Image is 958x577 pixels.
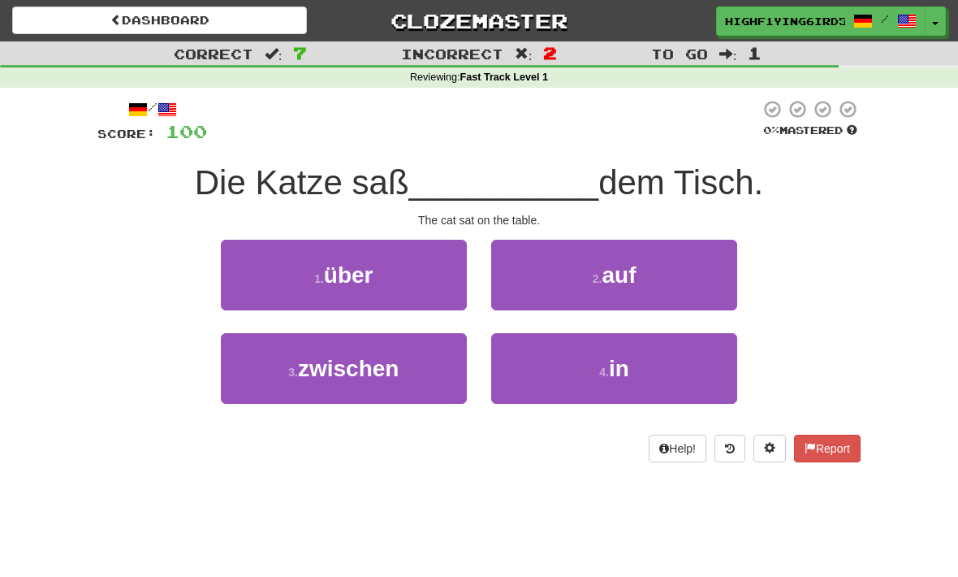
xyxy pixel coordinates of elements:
[602,262,636,288] span: auf
[221,240,467,310] button: 1.über
[265,47,283,61] span: :
[515,47,533,61] span: :
[314,272,324,285] small: 1 .
[763,124,779,137] span: 0 %
[794,435,861,462] button: Report
[543,43,557,63] span: 2
[716,7,926,36] a: Highf1ying6ird5 /
[293,43,307,63] span: 7
[221,333,467,404] button: 3.zwischen
[881,13,889,24] span: /
[288,366,298,379] small: 3 .
[166,121,207,141] span: 100
[748,43,762,63] span: 1
[593,272,602,285] small: 2 .
[97,99,207,119] div: /
[609,356,629,381] span: in
[298,356,399,381] span: zwischen
[97,127,156,141] span: Score:
[599,366,609,379] small: 4 .
[598,163,763,202] span: dem Tisch.
[649,435,706,462] button: Help!
[324,262,373,288] span: über
[331,7,626,35] a: Clozemaster
[460,72,549,83] strong: Fast Track Level 1
[760,124,861,138] div: Mastered
[725,14,845,28] span: Highf1ying6ird5
[491,333,737,404] button: 4.in
[409,163,599,202] span: __________
[491,240,737,310] button: 2.auf
[719,47,737,61] span: :
[12,7,307,34] a: Dashboard
[195,163,409,202] span: Die Katze saß
[401,46,503,62] span: Incorrect
[651,46,708,62] span: To go
[97,212,861,228] div: The cat sat on the table.
[714,435,745,462] button: Round history (alt+y)
[174,46,253,62] span: Correct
